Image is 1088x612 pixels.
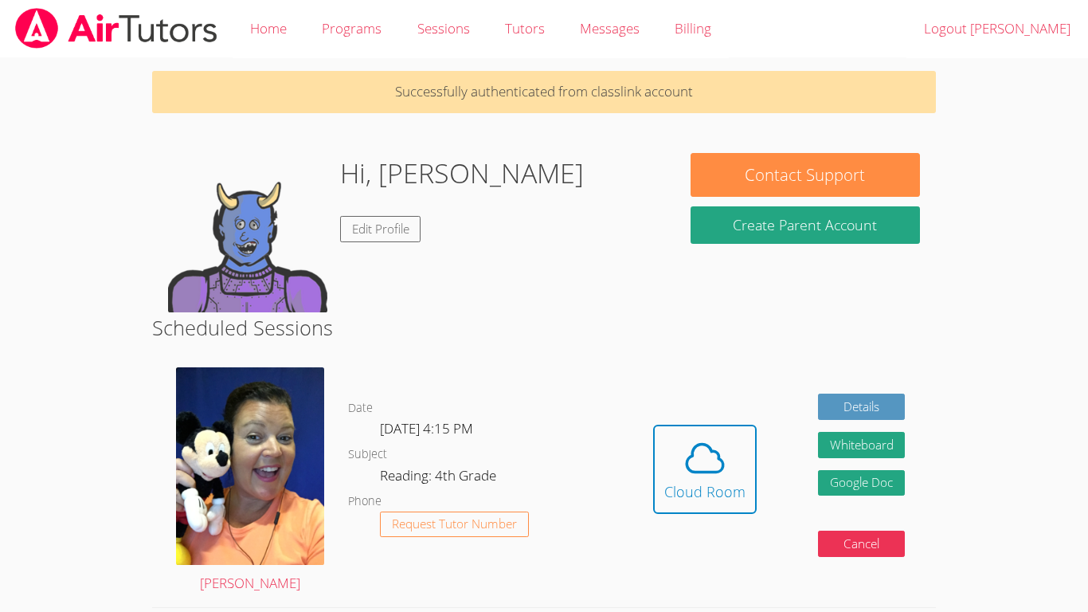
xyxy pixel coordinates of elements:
[818,432,906,458] button: Whiteboard
[348,398,373,418] dt: Date
[818,394,906,420] a: Details
[152,312,936,343] h2: Scheduled Sessions
[580,19,640,37] span: Messages
[664,481,746,503] div: Cloud Room
[392,518,517,530] span: Request Tutor Number
[348,492,382,512] dt: Phone
[168,153,327,312] img: default.png
[380,465,499,492] dd: Reading: 4th Grade
[818,470,906,496] a: Google Doc
[691,153,920,197] button: Contact Support
[653,425,757,514] button: Cloud Room
[691,206,920,244] button: Create Parent Account
[340,153,584,194] h1: Hi, [PERSON_NAME]
[14,8,219,49] img: airtutors_banner-c4298cdbf04f3fff15de1276eac7730deb9818008684d7c2e4769d2f7ddbe033.png
[340,216,421,242] a: Edit Profile
[348,445,387,465] dt: Subject
[176,367,324,565] img: avatar.png
[176,367,324,595] a: [PERSON_NAME]
[380,512,529,538] button: Request Tutor Number
[818,531,906,557] button: Cancel
[152,71,936,113] p: Successfully authenticated from classlink account
[380,419,473,437] span: [DATE] 4:15 PM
